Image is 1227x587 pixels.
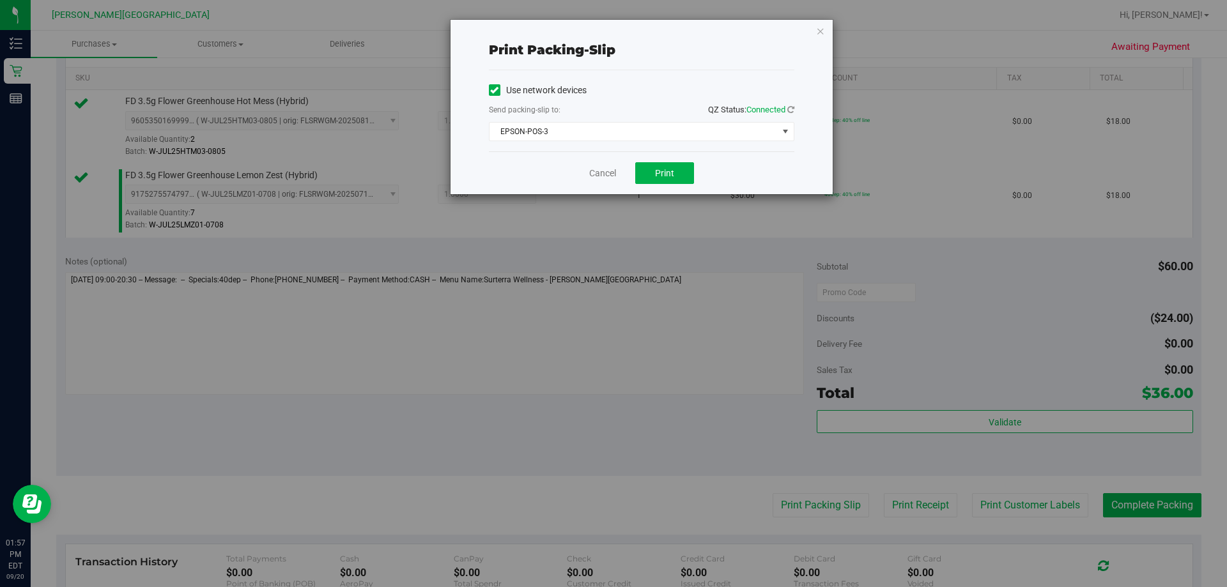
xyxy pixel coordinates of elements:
[13,485,51,523] iframe: Resource center
[655,168,674,178] span: Print
[635,162,694,184] button: Print
[490,123,778,141] span: EPSON-POS-3
[489,42,615,57] span: Print packing-slip
[708,105,794,114] span: QZ Status:
[746,105,785,114] span: Connected
[589,167,616,180] a: Cancel
[777,123,793,141] span: select
[489,84,587,97] label: Use network devices
[489,104,560,116] label: Send packing-slip to:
